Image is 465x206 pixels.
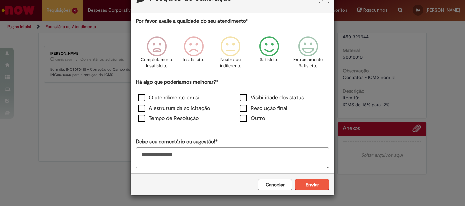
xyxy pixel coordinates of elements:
[260,57,279,63] p: Satisfeito
[136,138,218,145] label: Deixe seu comentário ou sugestão!*
[291,31,325,78] div: Extremamente Satisfeito
[136,18,248,25] label: Por favor, avalie a qualidade do seu atendimento*
[240,115,265,123] label: Outro
[138,94,199,102] label: O atendimento em si
[218,57,243,69] p: Neutro ou indiferente
[240,105,287,112] label: Resolução final
[258,179,292,190] button: Cancelar
[138,105,210,112] label: A estrutura da solicitação
[295,179,329,190] button: Enviar
[140,31,174,78] div: Completamente Insatisfeito
[136,79,329,125] div: Há algo que poderíamos melhorar?*
[293,57,323,69] p: Extremamente Satisfeito
[250,31,289,78] div: Satisfeito
[213,31,248,78] div: Neutro ou indiferente
[176,31,211,78] div: Insatisfeito
[141,57,173,69] p: Completamente Insatisfeito
[240,94,304,102] label: Visibilidade dos status
[183,57,205,63] p: Insatisfeito
[138,115,199,123] label: Tempo de Resolução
